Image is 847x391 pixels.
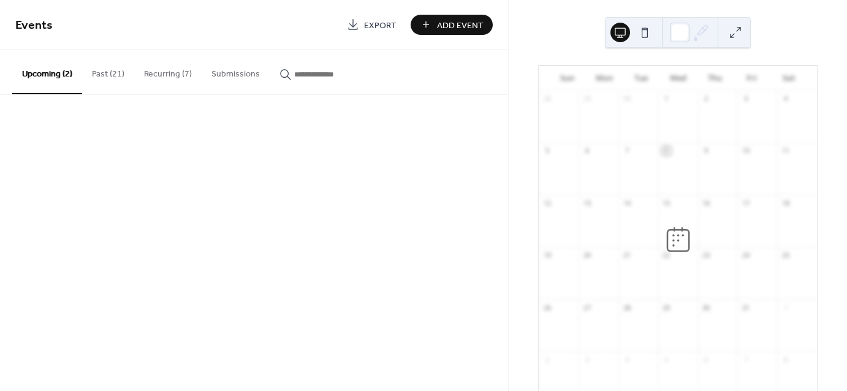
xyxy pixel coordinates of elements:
div: 1 [781,303,790,312]
div: 8 [781,355,790,364]
div: 11 [781,146,790,155]
div: 17 [741,198,750,207]
div: 23 [702,251,711,260]
div: 10 [741,146,750,155]
div: 25 [781,251,790,260]
div: 21 [622,251,631,260]
div: Fri [733,66,770,91]
div: 4 [781,94,790,103]
span: Events [15,13,53,37]
div: 3 [582,355,591,364]
div: 8 [662,146,671,155]
div: Thu [696,66,733,91]
div: 14 [622,198,631,207]
div: Mon [585,66,622,91]
div: 5 [542,146,552,155]
span: Export [364,19,397,32]
div: 30 [702,303,711,312]
div: 29 [662,303,671,312]
div: 28 [622,303,631,312]
div: 6 [702,355,711,364]
div: 18 [781,198,790,207]
button: Submissions [202,50,270,93]
div: 29 [582,94,591,103]
div: 5 [662,355,671,364]
div: 3 [741,94,750,103]
div: Sat [770,66,807,91]
div: 9 [702,146,711,155]
div: 2 [702,94,711,103]
div: 27 [582,303,591,312]
div: 1 [662,94,671,103]
div: 15 [662,198,671,207]
div: 4 [622,355,631,364]
div: 26 [542,303,552,312]
div: 13 [582,198,591,207]
div: Sun [549,66,585,91]
div: 30 [622,94,631,103]
div: 6 [582,146,591,155]
div: Wed [659,66,696,91]
button: Add Event [411,15,493,35]
div: 31 [741,303,750,312]
button: Recurring (7) [134,50,202,93]
button: Upcoming (2) [12,50,82,94]
span: Add Event [437,19,484,32]
a: Export [338,15,406,35]
button: Past (21) [82,50,134,93]
div: 19 [542,251,552,260]
div: Tue [623,66,659,91]
div: 28 [542,94,552,103]
div: 16 [702,198,711,207]
div: 12 [542,198,552,207]
div: 7 [741,355,750,364]
div: 2 [542,355,552,364]
div: 24 [741,251,750,260]
div: 22 [662,251,671,260]
div: 7 [622,146,631,155]
div: 20 [582,251,591,260]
